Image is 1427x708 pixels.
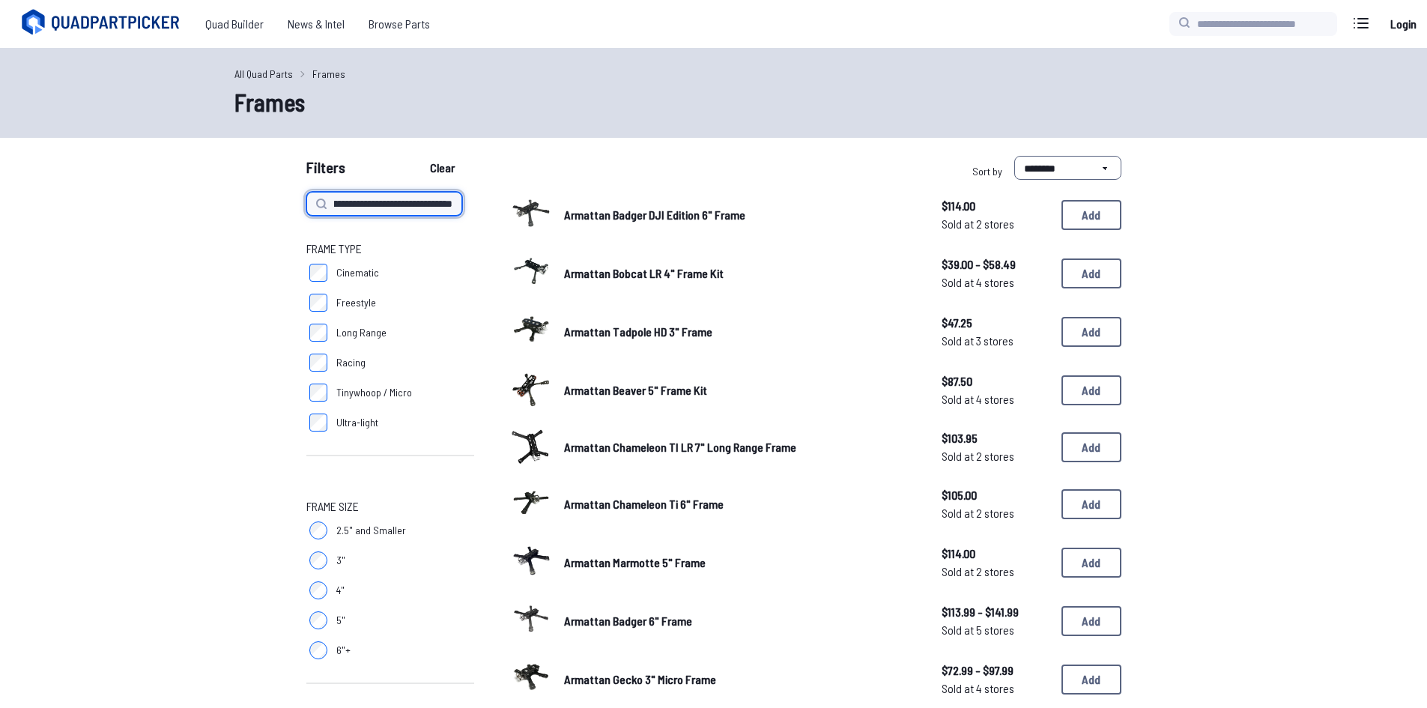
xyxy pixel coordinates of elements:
input: Racing [309,354,327,372]
span: 4" [336,583,345,598]
a: image [510,309,552,355]
input: Cinematic [309,264,327,282]
span: Racing [336,355,366,370]
span: Long Range [336,325,387,340]
a: Login [1385,9,1421,39]
span: $113.99 - $141.99 [942,603,1049,621]
a: image [510,426,552,469]
input: 3" [309,551,327,569]
span: Armattan Tadpole HD 3" Frame [564,324,712,339]
a: Armattan Badger 6" Frame [564,612,918,630]
input: Ultra-light [309,414,327,432]
a: image [510,192,552,238]
a: Frames [312,66,345,82]
img: image [510,481,552,523]
span: Armattan Beaver 5" Frame Kit [564,383,707,397]
button: Add [1061,375,1121,405]
input: Tinywhoop / Micro [309,384,327,402]
span: Armattan Marmotte 5" Frame [564,555,706,569]
span: Tinywhoop / Micro [336,385,412,400]
a: Armattan Tadpole HD 3" Frame [564,323,918,341]
span: Cinematic [336,265,379,280]
input: 6"+ [309,641,327,659]
span: Sold at 5 stores [942,621,1049,639]
a: image [510,598,552,644]
a: Browse Parts [357,9,442,39]
a: image [510,656,552,703]
a: image [510,481,552,527]
span: Frame Type [306,240,362,258]
input: 4" [309,581,327,599]
span: Frame Size [306,497,359,515]
a: image [510,250,552,297]
img: image [510,429,552,465]
img: image [510,598,552,640]
a: All Quad Parts [234,66,293,82]
button: Clear [417,156,467,180]
span: Armattan Badger 6" Frame [564,614,692,628]
a: Armattan Badger DJI Edition 6" Frame [564,206,918,224]
span: $72.99 - $97.99 [942,662,1049,680]
span: Armattan Chameleon Ti 6" Frame [564,497,724,511]
span: Freestyle [336,295,376,310]
span: Sold at 4 stores [942,390,1049,408]
span: Armattan Bobcat LR 4" Frame Kit [564,266,724,280]
span: Sold at 2 stores [942,563,1049,581]
span: $114.00 [942,545,1049,563]
span: Armattan Chameleon TI LR 7" Long Range Frame [564,440,796,454]
button: Add [1061,258,1121,288]
a: Armattan Beaver 5" Frame Kit [564,381,918,399]
span: 5" [336,613,345,628]
span: Armattan Badger DJI Edition 6" Frame [564,208,745,222]
span: 3" [336,553,345,568]
span: $103.95 [942,429,1049,447]
a: Armattan Chameleon Ti 6" Frame [564,495,918,513]
span: $114.00 [942,197,1049,215]
img: image [510,192,552,234]
button: Add [1061,489,1121,519]
button: Add [1061,606,1121,636]
a: Armattan Bobcat LR 4" Frame Kit [564,264,918,282]
button: Add [1061,200,1121,230]
span: Sold at 3 stores [942,332,1049,350]
span: Filters [306,156,345,186]
a: Armattan Marmotte 5" Frame [564,554,918,572]
span: 6"+ [336,643,351,658]
select: Sort by [1014,156,1121,180]
a: Quad Builder [193,9,276,39]
button: Add [1061,317,1121,347]
span: $47.25 [942,314,1049,332]
img: image [510,539,552,581]
span: $39.00 - $58.49 [942,255,1049,273]
a: Armattan Gecko 3" Micro Frame [564,671,918,689]
span: Sold at 4 stores [942,680,1049,698]
span: $87.50 [942,372,1049,390]
a: Armattan Chameleon TI LR 7" Long Range Frame [564,438,918,456]
button: Add [1061,432,1121,462]
input: Long Range [309,324,327,342]
span: Armattan Gecko 3" Micro Frame [564,672,716,686]
span: $105.00 [942,486,1049,504]
input: 5" [309,611,327,629]
span: Sold at 2 stores [942,215,1049,233]
button: Add [1061,665,1121,695]
span: Sort by [972,165,1002,178]
input: Freestyle [309,294,327,312]
button: Add [1061,548,1121,578]
span: Sold at 2 stores [942,447,1049,465]
h1: Frames [234,84,1193,120]
img: image [510,656,552,698]
a: image [510,539,552,586]
img: image [510,309,552,351]
a: News & Intel [276,9,357,39]
span: 2.5" and Smaller [336,523,406,538]
img: image [510,250,552,292]
img: image [510,367,552,409]
input: 2.5" and Smaller [309,521,327,539]
span: Sold at 2 stores [942,504,1049,522]
span: Ultra-light [336,415,378,430]
a: image [510,367,552,414]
